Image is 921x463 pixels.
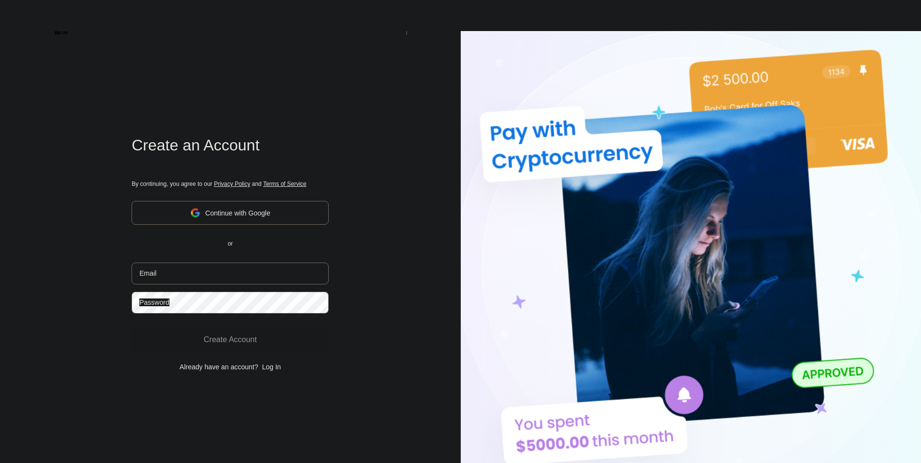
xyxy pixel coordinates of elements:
span: and [250,181,263,187]
div: Log In [305,17,351,35]
div: Log In [258,363,281,371]
div: Continue with Google [132,201,329,225]
span: Privacy Policy [214,181,251,187]
div: Create an Account [132,136,329,154]
div: By continuing, you agree to our [132,181,329,187]
div: EN [427,22,436,30]
div: Email [139,269,156,277]
div: Sign Up [361,21,387,31]
div: Sign Up [351,17,397,35]
div: Continue with Google [205,209,270,217]
div: Log In [262,363,281,371]
span: Terms of Service [263,181,306,187]
div: Log In [318,21,339,31]
div: Password [139,298,169,306]
div: or [228,240,233,247]
div: Already have an account? [180,363,258,371]
div: EN [406,17,436,35]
